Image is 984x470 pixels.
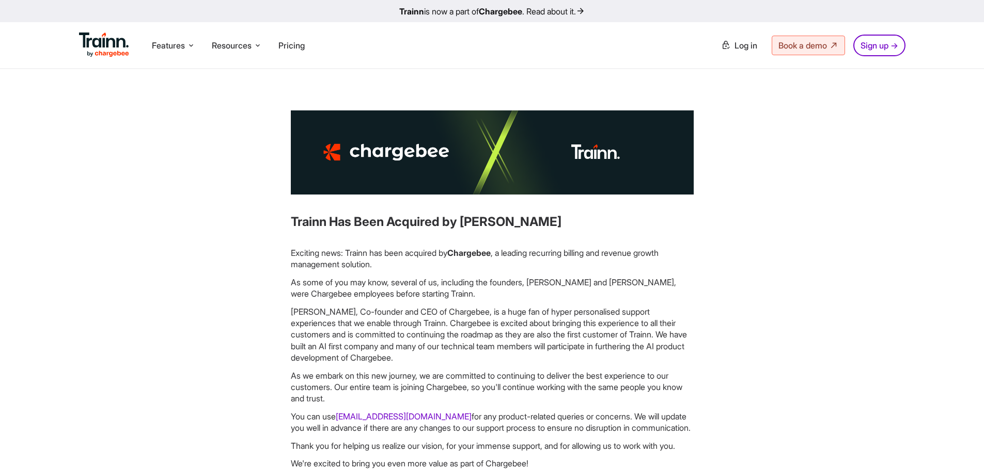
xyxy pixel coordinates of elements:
b: Trainn [399,6,424,17]
p: As we embark on this new journey, we are committed to continuing to deliver the best experience t... [291,370,694,404]
img: Partner Training built on Trainn | Buildops [291,110,694,195]
a: Log in [715,36,763,55]
a: Sign up → [853,35,905,56]
span: Resources [212,40,252,51]
a: [EMAIL_ADDRESS][DOMAIN_NAME] [336,411,472,422]
a: Pricing [278,40,305,51]
p: [PERSON_NAME], Co-founder and CEO of Chargebee, is a huge fan of hyper personalised support exper... [291,306,694,364]
a: Book a demo [772,36,845,55]
img: Trainn Logo [79,33,130,57]
p: We're excited to bring you even more value as part of Chargebee! [291,458,694,469]
p: As some of you may know, several of us, including the founders, [PERSON_NAME] and [PERSON_NAME], ... [291,277,694,300]
div: Widget razgovora [932,420,984,470]
h3: Trainn Has Been Acquired by [PERSON_NAME] [291,213,694,231]
b: Chargebee [447,248,491,258]
span: Book a demo [778,40,827,51]
iframe: Chat Widget [932,420,984,470]
p: You can use for any product-related queries or concerns. We will update you well in advance if th... [291,411,694,434]
b: Chargebee [479,6,522,17]
p: Exciting news: Trainn has been acquired by , a leading recurring billing and revenue growth manag... [291,247,694,270]
span: Features [152,40,185,51]
p: Thank you for helping us realize our vision, for your immense support, and for allowing us to wor... [291,440,694,451]
span: Log in [735,40,757,51]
